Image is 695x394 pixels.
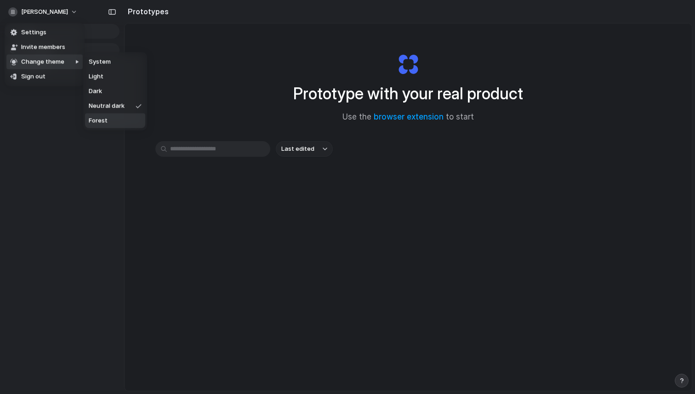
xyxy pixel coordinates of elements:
span: Invite members [21,43,65,52]
span: Change theme [21,57,64,67]
span: Settings [21,28,46,37]
span: System [89,57,111,67]
span: Neutral dark [89,102,125,111]
span: Forest [89,116,108,126]
span: Light [89,72,103,81]
span: Dark [89,87,102,96]
span: Sign out [21,72,46,81]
